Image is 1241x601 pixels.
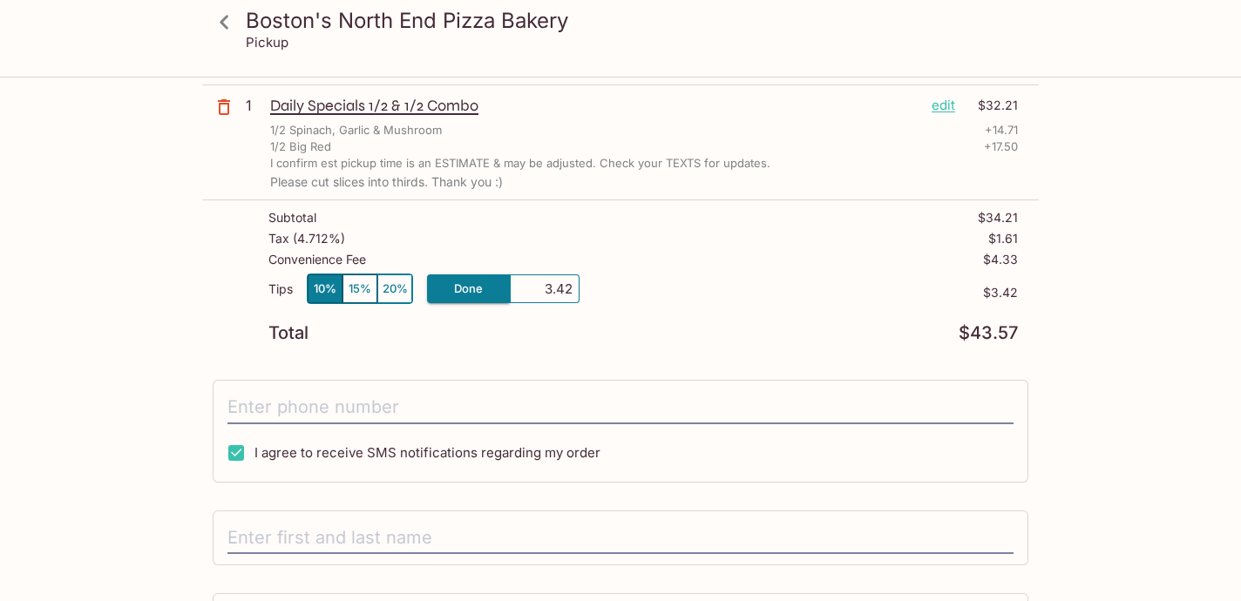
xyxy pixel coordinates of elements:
[959,325,1018,341] p: $43.57
[427,274,510,303] button: Done
[268,253,366,267] p: Convenience Fee
[268,282,293,296] p: Tips
[978,211,1018,225] p: $34.21
[270,138,331,155] p: 1/2 Big Red
[246,34,288,51] p: Pickup
[377,274,412,303] button: 20%
[270,155,770,172] p: I confirm est pickup time is an ESTIMATE & may be adjusted. Check your TEXTS for updates.
[932,96,955,115] p: edit
[227,522,1014,555] input: Enter first and last name
[985,122,1018,138] p: + 14.71
[268,232,345,246] p: Tax ( 4.712% )
[342,274,377,303] button: 15%
[268,211,316,225] p: Subtotal
[246,96,263,115] p: 1
[580,286,1018,300] p: $3.42
[246,7,1025,34] h3: Boston's North End Pizza Bakery
[988,232,1018,246] p: $1.61
[966,96,1018,115] p: $32.21
[227,391,1014,424] input: Enter phone number
[268,325,309,341] p: Total
[270,96,918,115] p: Daily Specials 1/2 & 1/2 Combo
[308,274,342,303] button: 10%
[270,122,442,138] p: 1/2 Spinach, Garlic & Mushroom
[984,138,1018,155] p: + 17.50
[254,444,600,461] span: I agree to receive SMS notifications regarding my order
[983,253,1018,267] p: $4.33
[270,175,1018,189] p: Please cut slices into thirds. Thank you :)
